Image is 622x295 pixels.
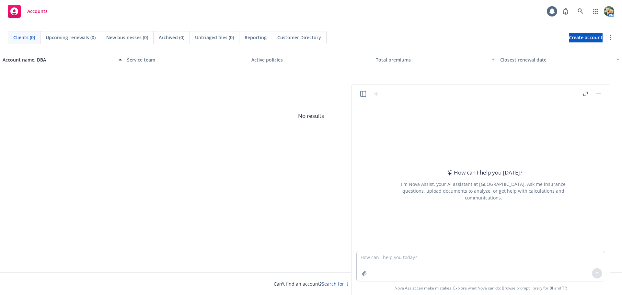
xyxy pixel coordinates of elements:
a: Search for it [322,281,348,287]
span: Clients (0) [13,34,35,41]
span: New businesses (0) [106,34,148,41]
span: Accounts [27,9,48,14]
a: Switch app [589,5,602,18]
a: Search [574,5,587,18]
span: Upcoming renewals (0) [46,34,96,41]
div: Total premiums [376,56,488,63]
div: Active policies [251,56,371,63]
a: Report a Bug [559,5,572,18]
div: Closest renewal date [500,56,612,63]
a: Create account [569,33,603,42]
span: Untriaged files (0) [195,34,234,41]
button: Closest renewal date [498,52,622,67]
button: Active policies [249,52,373,67]
span: Customer Directory [277,34,321,41]
span: Create account [569,31,603,44]
button: Total premiums [373,52,498,67]
span: Archived (0) [159,34,184,41]
button: Service team [124,52,249,67]
div: Service team [127,56,246,63]
div: I'm Nova Assist, your AI assistant at [GEOGRAPHIC_DATA]. Ask me insurance questions, upload docum... [392,181,574,201]
span: Reporting [245,34,267,41]
span: Can't find an account? [274,280,348,287]
a: Accounts [5,2,50,20]
span: Nova Assist can make mistakes. Explore what Nova can do: Browse prompt library for and [395,281,567,295]
a: more [606,34,614,41]
div: Account name, DBA [3,56,115,63]
img: photo [604,6,614,17]
a: TR [562,285,567,291]
div: How can I help you [DATE]? [445,168,522,177]
a: BI [549,285,553,291]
